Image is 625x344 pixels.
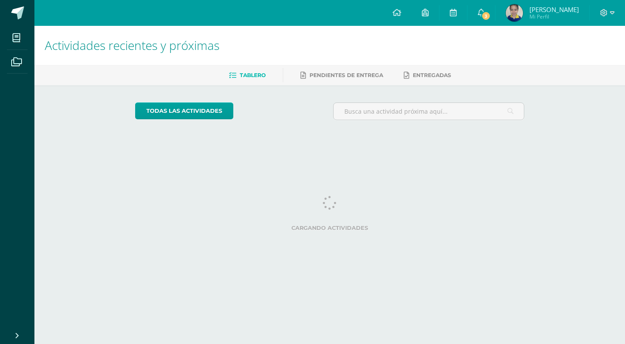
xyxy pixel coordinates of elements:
span: [PERSON_NAME] [529,5,579,14]
a: Pendientes de entrega [300,68,383,82]
a: Entregadas [404,68,451,82]
input: Busca una actividad próxima aquí... [334,103,524,120]
img: 337a05b69dd19068e993c6f1ec61c4a2.png [506,4,523,22]
a: Tablero [229,68,266,82]
span: Tablero [240,72,266,78]
span: Mi Perfil [529,13,579,20]
span: Entregadas [413,72,451,78]
span: 3 [481,11,491,21]
label: Cargando actividades [135,225,525,231]
span: Pendientes de entrega [309,72,383,78]
span: Actividades recientes y próximas [45,37,220,53]
a: todas las Actividades [135,102,233,119]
